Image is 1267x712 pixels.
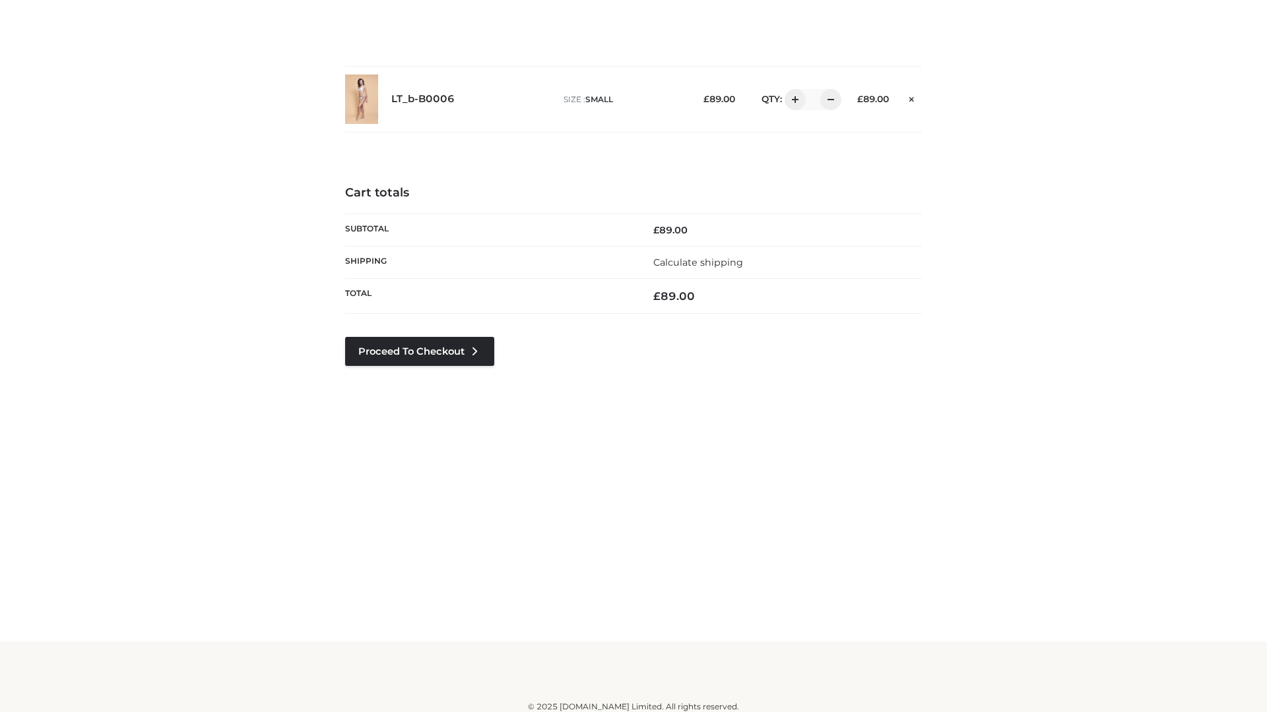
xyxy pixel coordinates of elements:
span: £ [703,94,709,104]
a: Calculate shipping [653,256,743,268]
h4: Cart totals [345,186,922,200]
bdi: 89.00 [703,94,735,104]
bdi: 89.00 [857,94,889,104]
span: £ [653,289,661,303]
span: £ [653,224,659,236]
th: Total [345,279,633,314]
span: £ [857,94,863,104]
div: QTY: [748,89,837,110]
a: Remove this item [902,89,922,106]
bdi: 89.00 [653,289,695,303]
a: Proceed to Checkout [345,337,494,366]
a: LT_b-B0006 [391,93,455,105]
th: Shipping [345,246,633,278]
p: size : [564,94,683,105]
th: Subtotal [345,214,633,246]
bdi: 89.00 [653,224,688,236]
span: SMALL [585,94,613,104]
